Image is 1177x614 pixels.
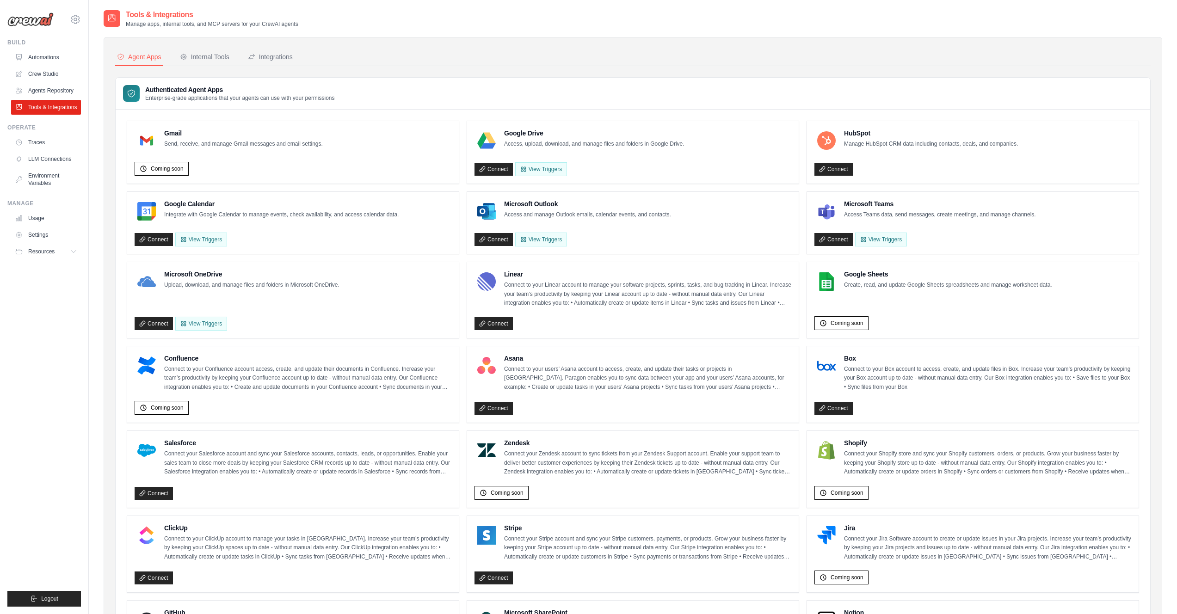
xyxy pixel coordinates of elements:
[491,489,524,497] span: Coming soon
[164,354,451,363] h4: Confluence
[11,67,81,81] a: Crew Studio
[145,85,335,94] h3: Authenticated Agent Apps
[11,50,81,65] a: Automations
[11,135,81,150] a: Traces
[844,210,1036,220] p: Access Teams data, send messages, create meetings, and manage channels.
[844,438,1131,448] h4: Shopify
[137,131,156,150] img: Gmail Logo
[137,526,156,545] img: ClickUp Logo
[151,404,184,411] span: Coming soon
[11,168,81,190] a: Environment Variables
[817,526,836,545] img: Jira Logo
[164,210,399,220] p: Integrate with Google Calendar to manage events, check availability, and access calendar data.
[164,281,339,290] p: Upload, download, and manage files and folders in Microsoft OneDrive.
[831,489,863,497] span: Coming soon
[477,131,496,150] img: Google Drive Logo
[41,595,58,602] span: Logout
[474,163,513,176] a: Connect
[135,317,173,330] a: Connect
[477,526,496,545] img: Stripe Logo
[175,233,227,246] button: View Triggers
[844,354,1131,363] h4: Box
[137,441,156,460] img: Salesforce Logo
[474,571,513,584] a: Connect
[474,317,513,330] a: Connect
[7,124,81,131] div: Operate
[7,200,81,207] div: Manage
[126,20,298,28] p: Manage apps, internal tools, and MCP servers for your CrewAI agents
[126,9,298,20] h2: Tools & Integrations
[844,140,1018,149] p: Manage HubSpot CRM data including contacts, deals, and companies.
[164,534,451,562] p: Connect to your ClickUp account to manage your tasks in [GEOGRAPHIC_DATA]. Increase your team’s p...
[137,356,156,375] img: Confluence Logo
[504,281,791,308] p: Connect to your Linear account to manage your software projects, sprints, tasks, and bug tracking...
[831,319,863,327] span: Coming soon
[477,441,496,460] img: Zendesk Logo
[117,52,161,61] div: Agent Apps
[504,365,791,392] p: Connect to your users’ Asana account to access, create, and update their tasks or projects in [GE...
[477,356,496,375] img: Asana Logo
[164,129,323,138] h4: Gmail
[7,39,81,46] div: Build
[164,523,451,533] h4: ClickUp
[164,365,451,392] p: Connect to your Confluence account access, create, and update their documents in Confluence. Incr...
[246,49,295,66] button: Integrations
[504,438,791,448] h4: Zendesk
[7,12,54,26] img: Logo
[504,270,791,279] h4: Linear
[11,244,81,259] button: Resources
[504,354,791,363] h4: Asana
[180,52,229,61] div: Internal Tools
[504,199,671,209] h4: Microsoft Outlook
[504,534,791,562] p: Connect your Stripe account and sync your Stripe customers, payments, or products. Grow your busi...
[855,233,907,246] : View Triggers
[817,272,836,291] img: Google Sheets Logo
[175,317,227,331] : View Triggers
[178,49,231,66] button: Internal Tools
[11,227,81,242] a: Settings
[7,591,81,607] button: Logout
[844,534,1131,562] p: Connect your Jira Software account to create or update issues in your Jira projects. Increase you...
[817,441,836,460] img: Shopify Logo
[135,487,173,500] a: Connect
[844,449,1131,477] p: Connect your Shopify store and sync your Shopify customers, orders, or products. Grow your busine...
[515,162,567,176] : View Triggers
[135,233,173,246] a: Connect
[477,272,496,291] img: Linear Logo
[11,211,81,226] a: Usage
[817,131,836,150] img: HubSpot Logo
[248,52,293,61] div: Integrations
[28,248,55,255] span: Resources
[477,202,496,221] img: Microsoft Outlook Logo
[164,199,399,209] h4: Google Calendar
[814,402,853,415] a: Connect
[817,202,836,221] img: Microsoft Teams Logo
[844,270,1052,279] h4: Google Sheets
[137,272,156,291] img: Microsoft OneDrive Logo
[474,233,513,246] a: Connect
[135,571,173,584] a: Connect
[504,210,671,220] p: Access and manage Outlook emails, calendar events, and contacts.
[814,233,853,246] a: Connect
[164,438,451,448] h4: Salesforce
[11,100,81,115] a: Tools & Integrations
[164,449,451,477] p: Connect your Salesforce account and sync your Salesforce accounts, contacts, leads, or opportunit...
[164,270,339,279] h4: Microsoft OneDrive
[844,365,1131,392] p: Connect to your Box account to access, create, and update files in Box. Increase your team’s prod...
[145,94,335,102] p: Enterprise-grade applications that your agents can use with your permissions
[164,140,323,149] p: Send, receive, and manage Gmail messages and email settings.
[151,165,184,172] span: Coming soon
[515,233,567,246] : View Triggers
[844,281,1052,290] p: Create, read, and update Google Sheets spreadsheets and manage worksheet data.
[817,356,836,375] img: Box Logo
[504,129,684,138] h4: Google Drive
[504,523,791,533] h4: Stripe
[504,449,791,477] p: Connect your Zendesk account to sync tickets from your Zendesk Support account. Enable your suppo...
[831,574,863,581] span: Coming soon
[844,523,1131,533] h4: Jira
[474,402,513,415] a: Connect
[844,199,1036,209] h4: Microsoft Teams
[115,49,163,66] button: Agent Apps
[844,129,1018,138] h4: HubSpot
[504,140,684,149] p: Access, upload, download, and manage files and folders in Google Drive.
